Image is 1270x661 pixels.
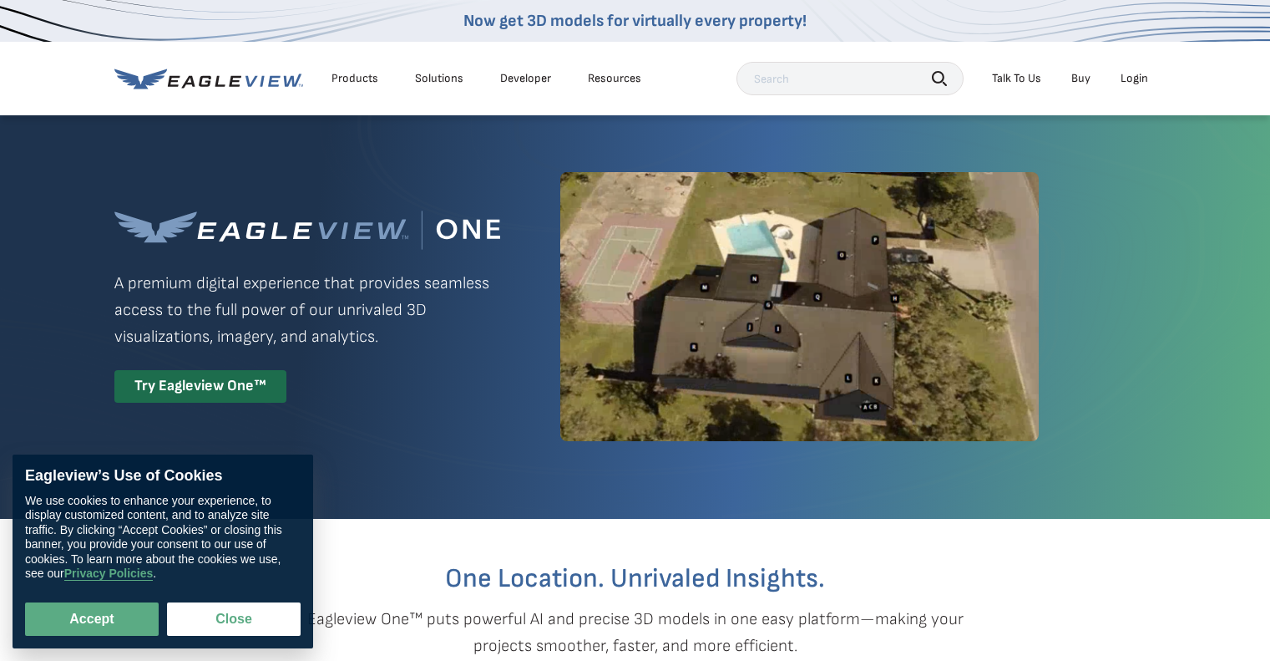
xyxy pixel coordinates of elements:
[588,71,641,86] div: Resources
[278,606,993,659] p: Eagleview One™ puts powerful AI and precise 3D models in one easy platform—making your projects s...
[992,71,1041,86] div: Talk To Us
[500,71,551,86] a: Developer
[1071,71,1090,86] a: Buy
[114,211,500,250] img: Eagleview One™
[25,603,159,636] button: Accept
[736,62,964,95] input: Search
[127,566,1144,592] h2: One Location. Unrivaled Insights.
[1121,71,1148,86] div: Login
[64,567,154,582] a: Privacy Policies
[463,11,807,31] a: Now get 3D models for virtually every property!
[114,270,500,350] p: A premium digital experience that provides seamless access to the full power of our unrivaled 3D ...
[25,494,301,582] div: We use cookies to enhance your experience, to display customized content, and to analyze site tra...
[167,603,301,636] button: Close
[114,370,286,403] div: Try Eagleview One™
[25,467,301,486] div: Eagleview’s Use of Cookies
[415,71,463,86] div: Solutions
[331,71,378,86] div: Products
